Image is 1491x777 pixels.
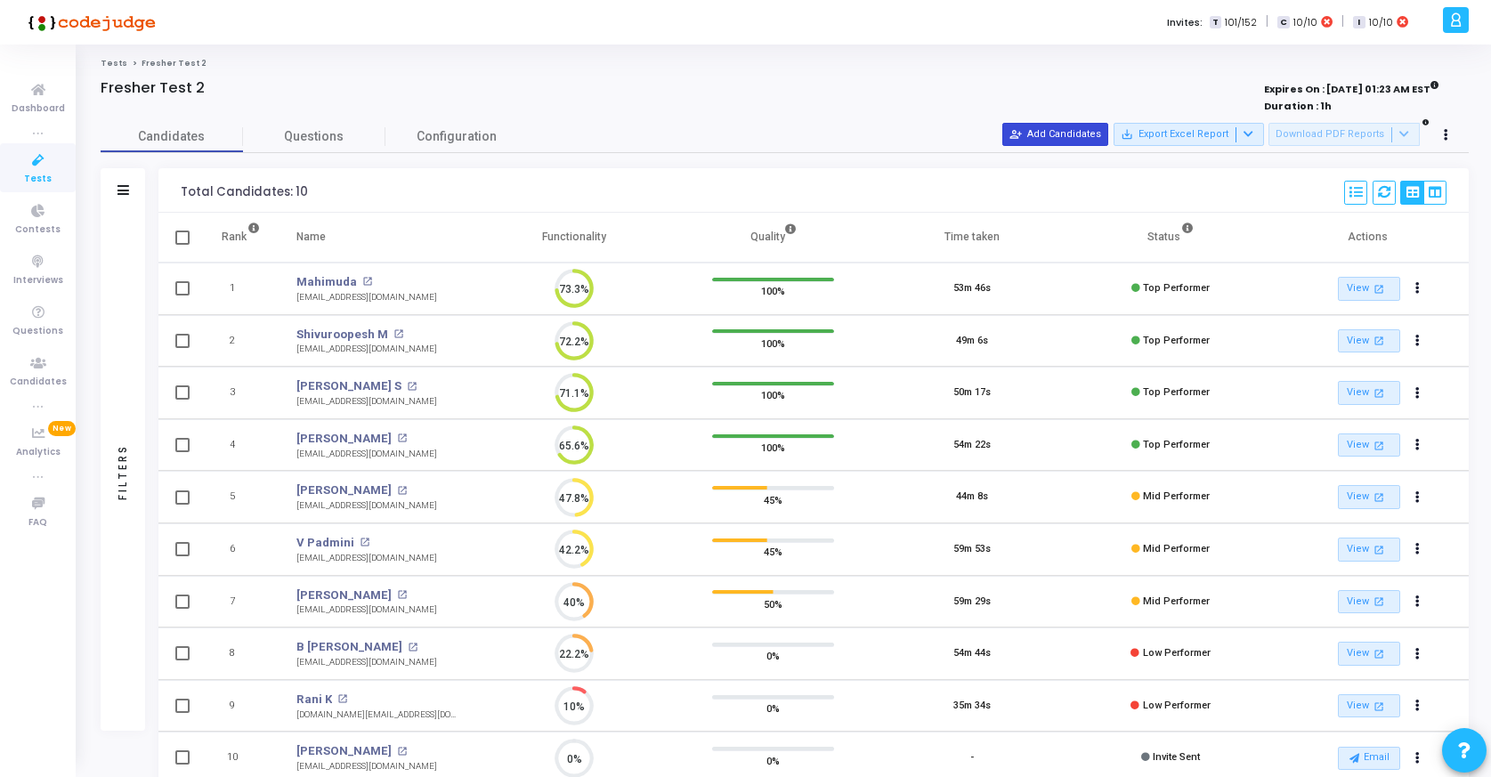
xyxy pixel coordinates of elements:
span: Top Performer [1143,439,1210,450]
a: View [1338,485,1400,509]
button: Actions [1406,277,1430,302]
mat-icon: open_in_new [397,433,407,443]
button: Email [1338,747,1400,770]
span: Candidates [10,375,67,390]
mat-icon: open_in_new [362,277,372,287]
div: [EMAIL_ADDRESS][DOMAIN_NAME] [296,760,437,773]
span: 0% [766,700,780,717]
span: 10/10 [1293,15,1317,30]
button: Actions [1406,746,1430,771]
div: Name [296,227,326,247]
button: Actions [1406,485,1430,510]
a: View [1338,538,1400,562]
a: [PERSON_NAME] [296,742,392,760]
span: Mid Performer [1143,490,1210,502]
a: Rani K [296,691,332,708]
a: Shivuroopesh M [296,326,388,344]
a: Mahimuda [296,273,357,291]
mat-icon: open_in_new [1372,594,1387,609]
th: Rank [203,213,279,263]
mat-icon: open_in_new [1372,646,1387,661]
mat-icon: open_in_new [408,643,417,652]
button: Actions [1406,538,1430,563]
a: View [1338,642,1400,666]
button: Add Candidates [1002,123,1108,146]
td: 3 [203,367,279,419]
div: 35m 34s [953,699,991,714]
div: [EMAIL_ADDRESS][DOMAIN_NAME] [296,395,437,409]
span: 100% [761,334,785,352]
div: [DOMAIN_NAME][EMAIL_ADDRESS][DOMAIN_NAME] [296,708,458,722]
td: 6 [203,523,279,576]
td: 4 [203,419,279,472]
span: Fresher Test 2 [142,58,207,69]
div: [EMAIL_ADDRESS][DOMAIN_NAME] [296,448,437,461]
button: Download PDF Reports [1268,123,1420,146]
td: 7 [203,576,279,628]
span: Top Performer [1143,282,1210,294]
strong: Duration : 1h [1264,99,1332,113]
button: Actions [1406,642,1430,667]
label: Invites: [1167,15,1203,30]
span: | [1266,12,1268,31]
mat-icon: save_alt [1121,128,1133,141]
span: I [1353,16,1365,29]
span: Configuration [417,127,497,146]
div: 50m 17s [953,385,991,401]
button: Export Excel Report [1114,123,1264,146]
span: Mid Performer [1143,595,1210,607]
span: Analytics [16,445,61,460]
button: Actions [1406,381,1430,406]
mat-icon: open_in_new [1372,542,1387,557]
div: 53m 46s [953,281,991,296]
span: Low Performer [1143,700,1211,711]
a: View [1338,694,1400,718]
button: Actions [1406,589,1430,614]
span: C [1277,16,1289,29]
div: Time taken [944,227,1000,247]
div: [EMAIL_ADDRESS][DOMAIN_NAME] [296,603,437,617]
a: V Padmini [296,534,354,552]
div: [EMAIL_ADDRESS][DOMAIN_NAME] [296,552,437,565]
span: Dashboard [12,101,65,117]
mat-icon: open_in_new [1372,281,1387,296]
a: B [PERSON_NAME] [296,638,402,656]
mat-icon: open_in_new [407,382,417,392]
img: logo [22,4,156,40]
span: 101/152 [1225,15,1257,30]
div: 54m 22s [953,438,991,453]
div: 49m 6s [956,334,988,349]
a: [PERSON_NAME] S [296,377,401,395]
mat-icon: open_in_new [1372,438,1387,453]
div: [EMAIL_ADDRESS][DOMAIN_NAME] [296,656,437,669]
mat-icon: open_in_new [397,747,407,757]
span: Candidates [101,127,243,146]
div: View Options [1400,181,1446,205]
span: 0% [766,647,780,665]
mat-icon: open_in_new [1372,699,1387,714]
div: [EMAIL_ADDRESS][DOMAIN_NAME] [296,291,437,304]
div: [EMAIL_ADDRESS][DOMAIN_NAME] [296,343,437,356]
a: View [1338,277,1400,301]
mat-icon: open_in_new [397,486,407,496]
span: Low Performer [1143,647,1211,659]
div: [EMAIL_ADDRESS][DOMAIN_NAME] [296,499,437,513]
div: 59m 29s [953,595,991,610]
a: [PERSON_NAME] [296,430,392,448]
span: 100% [761,386,785,404]
mat-icon: open_in_new [393,329,403,339]
span: Top Performer [1143,335,1210,346]
a: View [1338,433,1400,457]
th: Actions [1270,213,1469,263]
td: 9 [203,680,279,732]
mat-icon: open_in_new [1372,333,1387,348]
th: Status [1072,213,1270,263]
th: Functionality [475,213,674,263]
span: FAQ [28,515,47,530]
div: Filters [115,374,131,570]
div: 54m 44s [953,646,991,661]
span: 45% [764,490,782,508]
span: Invite Sent [1153,751,1200,763]
span: Questions [12,324,63,339]
nav: breadcrumb [101,58,1469,69]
